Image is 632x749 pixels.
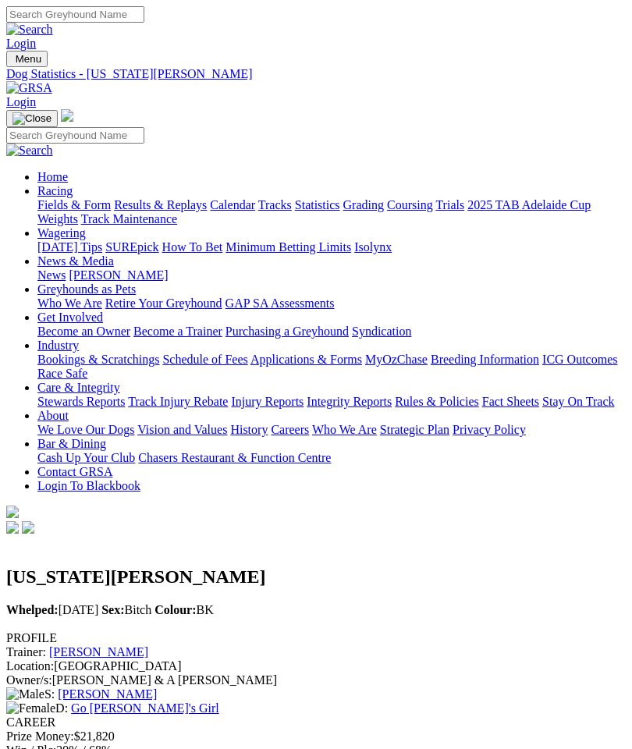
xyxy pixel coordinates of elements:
[210,198,255,211] a: Calendar
[37,325,626,339] div: Get Involved
[6,701,55,715] img: Female
[6,729,74,743] span: Prize Money:
[37,198,626,226] div: Racing
[128,395,228,408] a: Track Injury Rebate
[467,198,591,211] a: 2025 TAB Adelaide Cup
[37,451,135,464] a: Cash Up Your Club
[6,521,19,534] img: facebook.svg
[101,603,151,616] span: Bitch
[431,353,539,366] a: Breeding Information
[6,51,48,67] button: Toggle navigation
[37,325,130,338] a: Become an Owner
[49,645,148,658] a: [PERSON_NAME]
[61,109,73,122] img: logo-grsa-white.png
[6,23,53,37] img: Search
[453,423,526,436] a: Privacy Policy
[231,395,304,408] a: Injury Reports
[37,339,79,352] a: Industry
[37,367,87,380] a: Race Safe
[312,423,377,436] a: Who We Are
[114,198,207,211] a: Results & Replays
[6,566,626,587] h2: [US_STATE][PERSON_NAME]
[162,353,247,366] a: Schedule of Fees
[71,701,219,715] a: Go [PERSON_NAME]'s Girl
[138,451,331,464] a: Chasers Restaurant & Function Centre
[380,423,449,436] a: Strategic Plan
[6,81,52,95] img: GRSA
[154,603,196,616] b: Colour:
[6,110,58,127] button: Toggle navigation
[225,325,349,338] a: Purchasing a Greyhound
[154,603,214,616] span: BK
[37,423,626,437] div: About
[6,687,55,701] span: S:
[22,521,34,534] img: twitter.svg
[12,112,51,125] img: Close
[58,687,157,701] a: [PERSON_NAME]
[162,240,223,254] a: How To Bet
[6,673,626,687] div: [PERSON_NAME] & A [PERSON_NAME]
[37,479,140,492] a: Login To Blackbook
[387,198,433,211] a: Coursing
[6,67,626,81] a: Dog Statistics - [US_STATE][PERSON_NAME]
[37,311,103,324] a: Get Involved
[258,198,292,211] a: Tracks
[37,268,66,282] a: News
[105,296,222,310] a: Retire Your Greyhound
[6,127,144,144] input: Search
[6,6,144,23] input: Search
[37,465,112,478] a: Contact GRSA
[6,603,98,616] span: [DATE]
[37,212,78,225] a: Weights
[343,198,384,211] a: Grading
[37,395,125,408] a: Stewards Reports
[230,423,268,436] a: History
[542,353,617,366] a: ICG Outcomes
[105,240,158,254] a: SUREpick
[69,268,168,282] a: [PERSON_NAME]
[250,353,362,366] a: Applications & Forms
[37,198,111,211] a: Fields & Form
[352,325,411,338] a: Syndication
[133,325,222,338] a: Become a Trainer
[37,268,626,282] div: News & Media
[6,631,626,645] div: PROFILE
[6,701,68,715] span: D:
[37,254,114,268] a: News & Media
[37,353,626,381] div: Industry
[37,381,120,394] a: Care & Integrity
[37,226,86,240] a: Wagering
[37,170,68,183] a: Home
[137,423,227,436] a: Vision and Values
[16,53,41,65] span: Menu
[6,37,36,50] a: Login
[482,395,539,408] a: Fact Sheets
[37,240,102,254] a: [DATE] Tips
[6,729,626,744] div: $21,820
[37,296,626,311] div: Greyhounds as Pets
[37,353,159,366] a: Bookings & Scratchings
[37,451,626,465] div: Bar & Dining
[6,673,52,687] span: Owner/s:
[6,506,19,518] img: logo-grsa-white.png
[37,296,102,310] a: Who We Are
[295,198,340,211] a: Statistics
[6,659,626,673] div: [GEOGRAPHIC_DATA]
[37,395,626,409] div: Care & Integrity
[101,603,124,616] b: Sex:
[225,296,335,310] a: GAP SA Assessments
[395,395,479,408] a: Rules & Policies
[6,645,46,658] span: Trainer:
[542,395,614,408] a: Stay On Track
[37,282,136,296] a: Greyhounds as Pets
[435,198,464,211] a: Trials
[81,212,177,225] a: Track Maintenance
[6,144,53,158] img: Search
[6,687,44,701] img: Male
[37,184,73,197] a: Racing
[37,240,626,254] div: Wagering
[307,395,392,408] a: Integrity Reports
[6,95,36,108] a: Login
[6,659,54,673] span: Location:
